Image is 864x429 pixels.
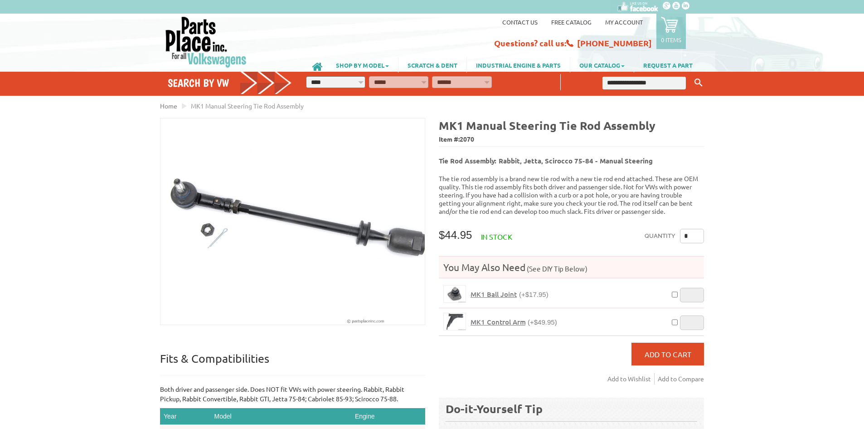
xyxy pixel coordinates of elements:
[443,285,466,303] a: MK1 Ball Joint
[160,408,211,425] th: Year
[570,57,634,73] a: OUR CATALOG
[525,264,587,273] span: (See DIY Tip Below)
[645,350,691,359] span: Add to Cart
[211,408,351,425] th: Model
[519,291,548,298] span: (+$17.95)
[551,18,592,26] a: Free Catalog
[327,57,398,73] a: SHOP BY MODEL
[631,343,704,365] button: Add to Cart
[661,36,681,44] p: 0 items
[439,174,704,215] p: The tie rod assembly is a brand new tie rod with a new tie rod end attached. These are OEM qualit...
[444,313,466,330] img: MK1 Control Arm
[398,57,466,73] a: SCRATCH & DENT
[439,156,653,165] b: Tie Rod Assembly: Rabbit, Jetta, Scirocco 75-84 - Manual Steering
[471,290,517,299] span: MK1 Ball Joint
[443,313,466,330] a: MK1 Control Arm
[439,118,655,133] b: MK1 Manual Steering Tie Rod Assembly
[607,373,655,385] a: Add to Wishlist
[658,373,704,385] a: Add to Compare
[168,76,292,89] h4: Search by VW
[439,133,704,146] span: Item #:
[191,102,304,110] span: MK1 Manual Steering Tie Rod Assembly
[502,18,538,26] a: Contact us
[460,135,474,143] span: 2070
[634,57,702,73] a: REQUEST A PART
[481,232,512,241] span: In stock
[444,286,466,302] img: MK1 Ball Joint
[528,318,557,326] span: (+$49.95)
[165,16,248,68] img: Parts Place Inc!
[351,408,425,425] th: Engine
[467,57,570,73] a: INDUSTRIAL ENGINE & PARTS
[439,229,472,241] span: $44.95
[160,385,425,404] p: Both driver and passenger side. Does NOT fit VWs with power steering. Rabbit, Rabbit Pickup, Rabb...
[645,229,675,243] label: Quantity
[692,75,705,90] button: Keyword Search
[446,401,543,416] b: Do-it-Yourself Tip
[160,118,425,325] img: MK1 Manual Steering Tie Rod Assembly
[605,18,643,26] a: My Account
[471,290,548,299] a: MK1 Ball Joint(+$17.95)
[471,317,525,326] span: MK1 Control Arm
[160,351,425,375] p: Fits & Compatibilities
[160,102,177,110] a: Home
[439,261,704,273] h4: You May Also Need
[656,14,686,49] a: 0 items
[471,318,557,326] a: MK1 Control Arm(+$49.95)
